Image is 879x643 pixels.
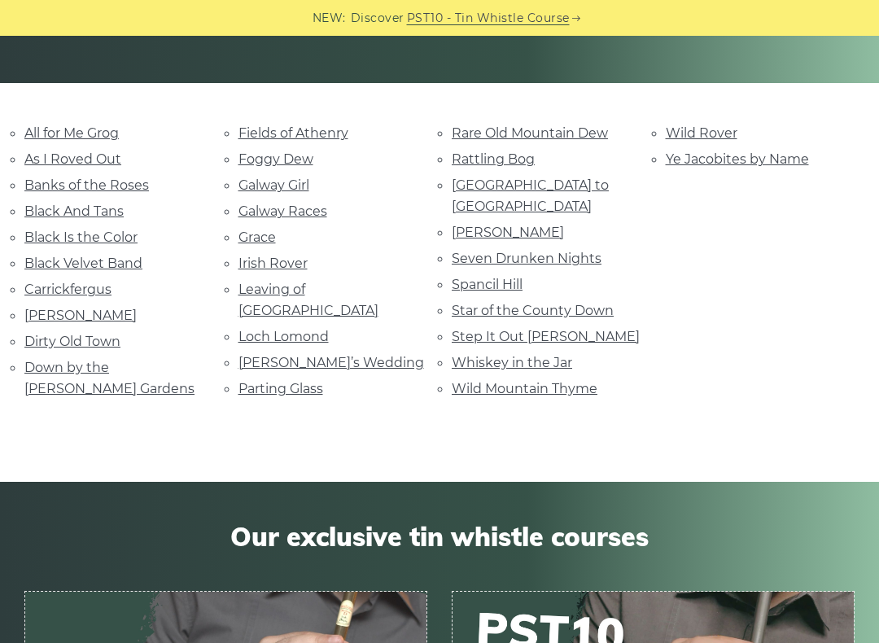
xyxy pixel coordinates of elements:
[24,256,142,271] a: Black Velvet Band
[24,177,149,193] a: Banks of the Roses
[238,230,276,245] a: Grace
[452,355,572,370] a: Whiskey in the Jar
[24,334,120,349] a: Dirty Old Town
[452,177,609,214] a: [GEOGRAPHIC_DATA] to [GEOGRAPHIC_DATA]
[407,9,570,28] a: PST10 - Tin Whistle Course
[452,225,564,240] a: [PERSON_NAME]
[666,125,737,141] a: Wild Rover
[313,9,346,28] span: NEW:
[24,521,855,552] span: Our exclusive tin whistle courses
[238,151,313,167] a: Foggy Dew
[238,355,424,370] a: [PERSON_NAME]’s Wedding
[24,151,121,167] a: As I Roved Out
[24,230,138,245] a: Black Is the Color
[24,282,112,297] a: Carrickfergus
[24,308,137,323] a: [PERSON_NAME]
[452,329,640,344] a: Step It Out [PERSON_NAME]
[452,303,614,318] a: Star of the County Down
[452,151,535,167] a: Rattling Bog
[238,282,378,318] a: Leaving of [GEOGRAPHIC_DATA]
[452,125,608,141] a: Rare Old Mountain Dew
[452,251,601,266] a: Seven Drunken Nights
[238,256,308,271] a: Irish Rover
[24,203,124,219] a: Black And Tans
[238,203,327,219] a: Galway Races
[238,125,348,141] a: Fields of Athenry
[452,277,523,292] a: Spancil Hill
[452,381,597,396] a: Wild Mountain Thyme
[24,360,195,396] a: Down by the [PERSON_NAME] Gardens
[238,381,323,396] a: Parting Glass
[666,151,809,167] a: Ye Jacobites by Name
[351,9,405,28] span: Discover
[238,177,309,193] a: Galway Girl
[24,125,119,141] a: All for Me Grog
[238,329,329,344] a: Loch Lomond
